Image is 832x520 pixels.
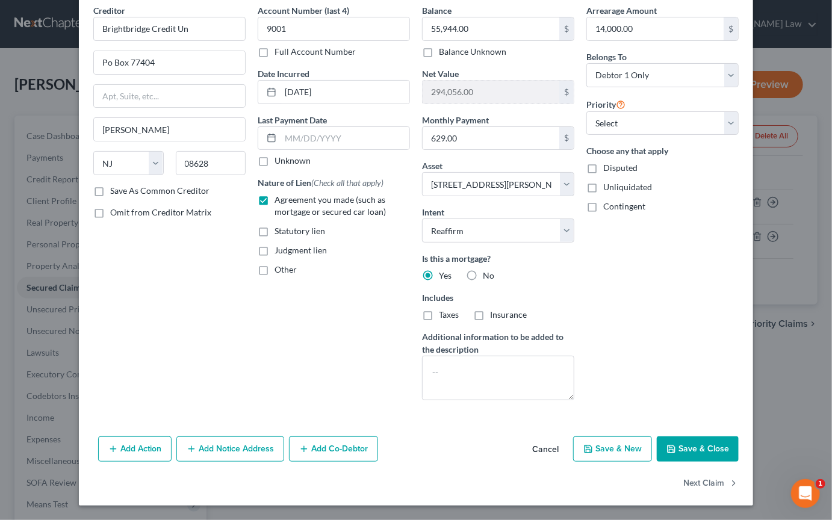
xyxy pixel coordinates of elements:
span: Judgment lien [275,245,327,255]
label: Balance Unknown [439,46,506,58]
label: Priority [586,97,626,111]
button: Next Claim [683,471,739,497]
label: Full Account Number [275,46,356,58]
label: Arrearage Amount [586,4,657,17]
span: Creditor [93,5,125,16]
input: 0.00 [587,17,724,40]
div: $ [559,81,574,104]
label: Nature of Lien [258,176,383,189]
input: Apt, Suite, etc... [94,85,245,108]
input: MM/DD/YYYY [281,127,409,150]
span: Unliquidated [603,182,652,192]
div: $ [724,17,738,40]
span: Other [275,264,297,274]
input: MM/DD/YYYY [281,81,409,104]
input: XXXX [258,17,410,41]
span: Asset [422,161,442,171]
span: Disputed [603,162,638,173]
input: Enter address... [94,51,245,74]
input: Search creditor by name... [93,17,246,41]
span: Insurance [490,309,527,320]
label: Additional information to be added to the description [422,330,574,356]
label: Monthly Payment [422,114,489,126]
div: $ [559,17,574,40]
span: Belongs To [586,52,627,62]
label: Balance [422,4,452,17]
input: 0.00 [423,81,559,104]
input: 0.00 [423,127,559,150]
span: Yes [439,270,452,280]
label: Unknown [275,155,311,167]
input: Enter zip... [176,151,246,175]
label: Date Incurred [258,67,309,80]
input: 0.00 [423,17,559,40]
button: Add Action [98,436,172,462]
label: Net Value [422,67,459,80]
button: Add Notice Address [176,436,284,462]
label: Save As Common Creditor [110,185,210,197]
span: Statutory lien [275,226,325,236]
label: Is this a mortgage? [422,252,574,265]
iframe: Intercom live chat [791,479,820,508]
label: Last Payment Date [258,114,327,126]
button: Add Co-Debtor [289,436,378,462]
input: Enter city... [94,118,245,141]
label: Includes [422,291,574,304]
span: Taxes [439,309,459,320]
label: Intent [422,206,444,218]
label: Account Number (last 4) [258,4,349,17]
span: (Check all that apply) [311,178,383,188]
label: Choose any that apply [586,144,739,157]
button: Cancel [523,438,568,462]
button: Save & Close [657,436,739,462]
span: Omit from Creditor Matrix [110,207,211,217]
button: Save & New [573,436,652,462]
span: No [483,270,494,280]
span: Agreement you made (such as mortgage or secured car loan) [275,194,386,217]
span: Contingent [603,201,645,211]
span: 1 [816,479,825,489]
div: $ [559,127,574,150]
